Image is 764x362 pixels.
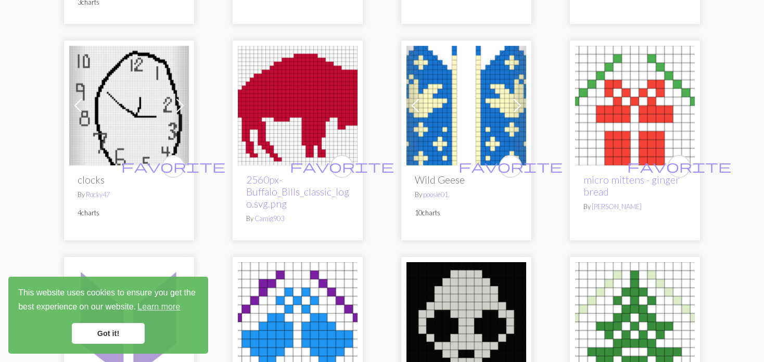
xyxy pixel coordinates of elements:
[575,46,695,165] img: micro mittens - ginger bread
[121,158,225,174] span: favorite
[583,202,686,212] p: By
[246,174,349,210] a: 2560px-Buffalo_Bills_classic_logo.svg.png
[459,158,563,174] span: favorite
[290,156,394,177] i: favourite
[246,214,349,224] p: By
[69,99,189,109] a: clocks
[18,287,198,315] span: This website uses cookies to ensure you get the best experience on our website.
[627,158,731,174] span: favorite
[78,190,181,200] p: By
[406,46,526,165] img: Wild geese thubs
[136,299,182,315] a: learn more about cookies
[330,155,353,178] button: favourite
[415,208,518,218] p: 10 charts
[668,155,691,178] button: favourite
[69,46,189,165] img: clocks
[575,316,695,326] a: micro mitten -tree
[8,277,208,354] div: cookieconsent
[592,202,642,211] a: [PERSON_NAME]
[406,99,526,109] a: Wild geese thubs
[78,208,181,218] p: 4 charts
[72,323,145,344] a: dismiss cookie message
[499,155,522,178] button: favourite
[406,316,526,326] a: kissan kallo.jpg
[121,156,225,177] i: favourite
[423,190,448,199] a: poosie01
[575,99,695,109] a: micro mittens - ginger bread
[290,158,394,174] span: favorite
[254,214,284,223] a: Camig903
[78,174,181,186] h2: clocks
[238,316,358,326] a: micro mitten - bells
[583,174,680,198] a: micro mittens - ginger bread
[238,46,358,165] img: bills classic logo
[459,156,563,177] i: favourite
[627,156,731,177] i: favourite
[238,99,358,109] a: bills classic logo
[86,190,110,199] a: Rocky47
[162,155,185,178] button: favourite
[415,190,518,200] p: By
[415,174,518,186] h2: Wild Geese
